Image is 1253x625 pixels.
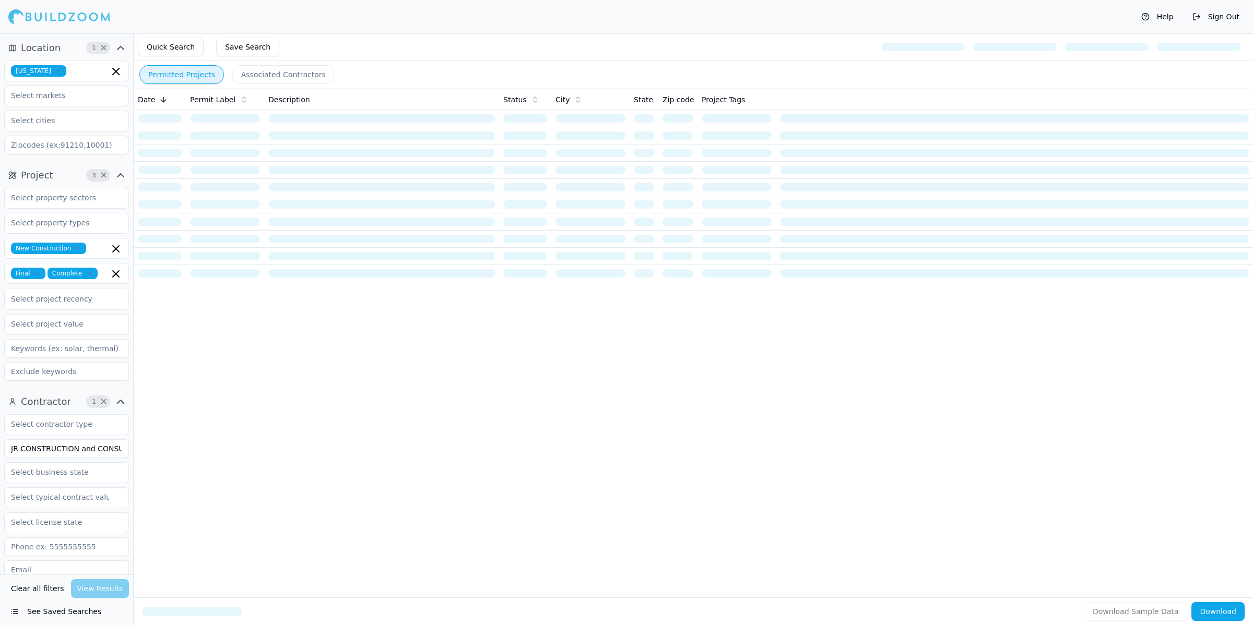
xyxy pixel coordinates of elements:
span: Project Tags [702,94,745,105]
button: Download [1191,602,1245,621]
span: Location [21,41,61,55]
input: Select property types [5,213,115,232]
button: See Saved Searches [4,602,129,621]
span: New Construction [11,243,86,254]
span: 1 [89,396,99,407]
button: Sign Out [1187,8,1245,25]
span: 3 [89,170,99,181]
button: Save Search [216,38,279,56]
span: Description [268,94,310,105]
button: Help [1136,8,1179,25]
span: Clear Location filters [100,45,108,51]
input: Business name [4,439,129,458]
input: Exclude keywords [4,362,129,381]
input: Select project value [5,315,115,333]
span: Complete [48,268,98,279]
span: Status [503,94,527,105]
span: Clear Project filters [100,173,108,178]
input: Select contractor type [5,415,115,434]
span: Project [21,168,53,183]
input: Select cities [5,111,115,130]
button: Clear all filters [8,579,67,598]
button: Associated Contractors [232,65,335,84]
span: Zip code [663,94,694,105]
button: Quick Search [138,38,204,56]
button: Project3Clear Project filters [4,167,129,184]
input: Select license state [5,513,115,532]
span: Clear Contractor filters [100,399,108,404]
input: Zipcodes (ex:91210,10001) [4,136,129,154]
span: 1 [89,43,99,53]
button: Permitted Projects [139,65,224,84]
input: Select markets [5,86,115,105]
span: [US_STATE] [11,65,66,77]
button: Location1Clear Location filters [4,40,129,56]
input: Select typical contract value [5,488,115,507]
input: Select business state [5,463,115,482]
input: Email [4,560,129,579]
input: Select property sectors [5,188,115,207]
button: Contractor1Clear Contractor filters [4,393,129,410]
span: Permit Label [190,94,235,105]
span: City [555,94,570,105]
span: Date [138,94,155,105]
input: Phone ex: 5555555555 [4,537,129,556]
span: Contractor [21,394,71,409]
span: State [634,94,653,105]
span: Final [11,268,45,279]
input: Keywords (ex: solar, thermal) [4,339,129,358]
